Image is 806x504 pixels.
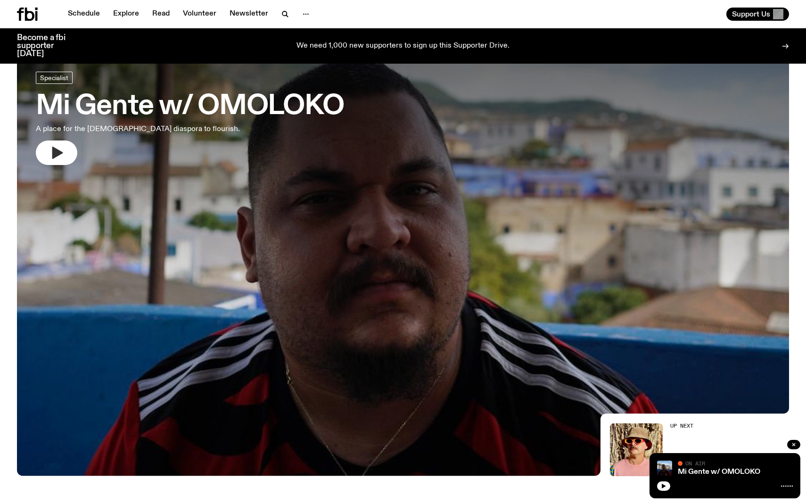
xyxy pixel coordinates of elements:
[670,423,740,429] h2: Up Next
[685,460,705,466] span: On Air
[62,8,106,21] a: Schedule
[177,8,222,21] a: Volunteer
[732,10,770,18] span: Support Us
[36,124,277,135] p: A place for the [DEMOGRAPHIC_DATA] diaspora to flourish.
[107,8,145,21] a: Explore
[726,8,789,21] button: Support Us
[147,8,175,21] a: Read
[678,468,760,476] a: Mi Gente w/ OMOLOKO
[36,93,344,120] h3: Mi Gente w/ OMOLOKO
[296,42,510,50] p: We need 1,000 new supporters to sign up this Supporter Drive.
[36,72,344,165] a: Mi Gente w/ OMOLOKOA place for the [DEMOGRAPHIC_DATA] diaspora to flourish.
[224,8,274,21] a: Newsletter
[610,423,663,476] img: Tyson stands in front of a paperbark tree wearing orange sunglasses, a suede bucket hat and a pin...
[17,34,77,58] h3: Become a fbi supporter [DATE]
[40,74,68,81] span: Specialist
[36,72,73,84] a: Specialist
